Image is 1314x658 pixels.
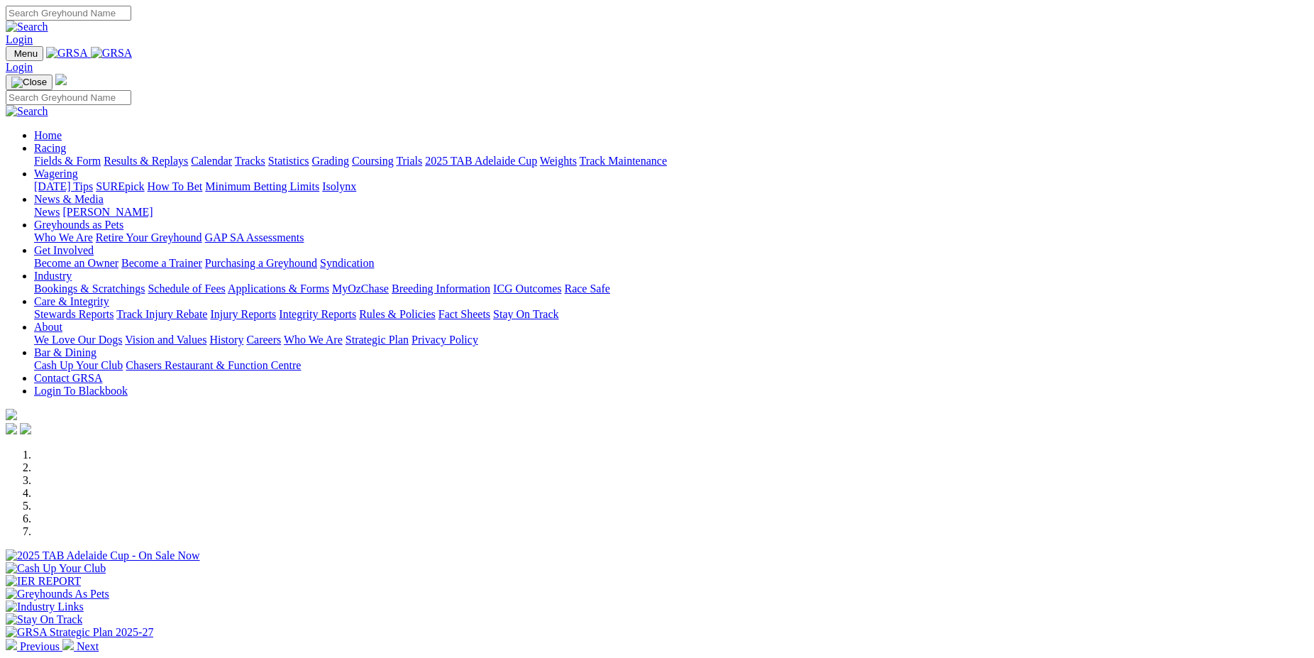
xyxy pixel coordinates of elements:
img: Search [6,21,48,33]
a: Home [34,129,62,141]
input: Search [6,90,131,105]
img: chevron-right-pager-white.svg [62,639,74,650]
div: Industry [34,283,1308,295]
a: How To Bet [148,180,203,192]
a: Syndication [320,257,374,269]
a: GAP SA Assessments [205,231,304,243]
a: Vision and Values [125,334,206,346]
a: MyOzChase [332,283,389,295]
a: Stay On Track [493,308,558,320]
a: Become an Owner [34,257,118,269]
a: Statistics [268,155,309,167]
div: Bar & Dining [34,359,1308,372]
span: Previous [20,640,60,652]
a: History [209,334,243,346]
a: Who We Are [34,231,93,243]
img: GRSA Strategic Plan 2025-27 [6,626,153,639]
a: SUREpick [96,180,144,192]
span: Menu [14,48,38,59]
a: Industry [34,270,72,282]
button: Toggle navigation [6,75,53,90]
a: Fact Sheets [438,308,490,320]
img: logo-grsa-white.png [6,409,17,420]
a: Integrity Reports [279,308,356,320]
img: Search [6,105,48,118]
div: Racing [34,155,1308,168]
a: Isolynx [322,180,356,192]
img: logo-grsa-white.png [55,74,67,85]
a: Schedule of Fees [148,283,225,295]
a: Who We Are [284,334,343,346]
img: Industry Links [6,601,84,613]
a: Login To Blackbook [34,385,128,397]
a: Cash Up Your Club [34,359,123,371]
a: Grading [312,155,349,167]
img: twitter.svg [20,423,31,434]
div: Care & Integrity [34,308,1308,321]
a: Purchasing a Greyhound [205,257,317,269]
a: Trials [396,155,422,167]
a: Minimum Betting Limits [205,180,319,192]
a: Tracks [235,155,265,167]
a: Stewards Reports [34,308,114,320]
a: Fields & Form [34,155,101,167]
a: Care & Integrity [34,295,109,307]
a: Injury Reports [210,308,276,320]
button: Toggle navigation [6,46,43,61]
a: Previous [6,640,62,652]
a: [DATE] Tips [34,180,93,192]
a: Bar & Dining [34,346,96,358]
a: Careers [246,334,281,346]
a: Login [6,61,33,73]
img: GRSA [46,47,88,60]
img: Greyhounds As Pets [6,588,109,601]
img: 2025 TAB Adelaide Cup - On Sale Now [6,549,200,562]
img: IER REPORT [6,575,81,588]
a: Strategic Plan [346,334,409,346]
img: Cash Up Your Club [6,562,106,575]
a: [PERSON_NAME] [62,206,153,218]
img: GRSA [91,47,133,60]
a: Calendar [191,155,232,167]
a: News [34,206,60,218]
a: Get Involved [34,244,94,256]
a: Rules & Policies [359,308,436,320]
a: 2025 TAB Adelaide Cup [425,155,537,167]
a: About [34,321,62,333]
div: News & Media [34,206,1308,219]
a: Become a Trainer [121,257,202,269]
a: Retire Your Greyhound [96,231,202,243]
a: Racing [34,142,66,154]
a: Chasers Restaurant & Function Centre [126,359,301,371]
a: Results & Replays [104,155,188,167]
a: Wagering [34,168,78,180]
a: Track Injury Rebate [116,308,207,320]
div: Get Involved [34,257,1308,270]
a: Coursing [352,155,394,167]
a: Track Maintenance [580,155,667,167]
div: Wagering [34,180,1308,193]
img: chevron-left-pager-white.svg [6,639,17,650]
a: Applications & Forms [228,283,329,295]
a: News & Media [34,193,104,205]
a: Next [62,640,99,652]
div: About [34,334,1308,346]
a: Bookings & Scratchings [34,283,145,295]
img: Stay On Track [6,613,82,626]
input: Search [6,6,131,21]
a: ICG Outcomes [493,283,561,295]
a: We Love Our Dogs [34,334,122,346]
a: Race Safe [564,283,609,295]
a: Greyhounds as Pets [34,219,123,231]
a: Login [6,33,33,45]
a: Weights [540,155,577,167]
a: Breeding Information [392,283,490,295]
img: Close [11,77,47,88]
a: Contact GRSA [34,372,102,384]
img: facebook.svg [6,423,17,434]
span: Next [77,640,99,652]
a: Privacy Policy [412,334,478,346]
div: Greyhounds as Pets [34,231,1308,244]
